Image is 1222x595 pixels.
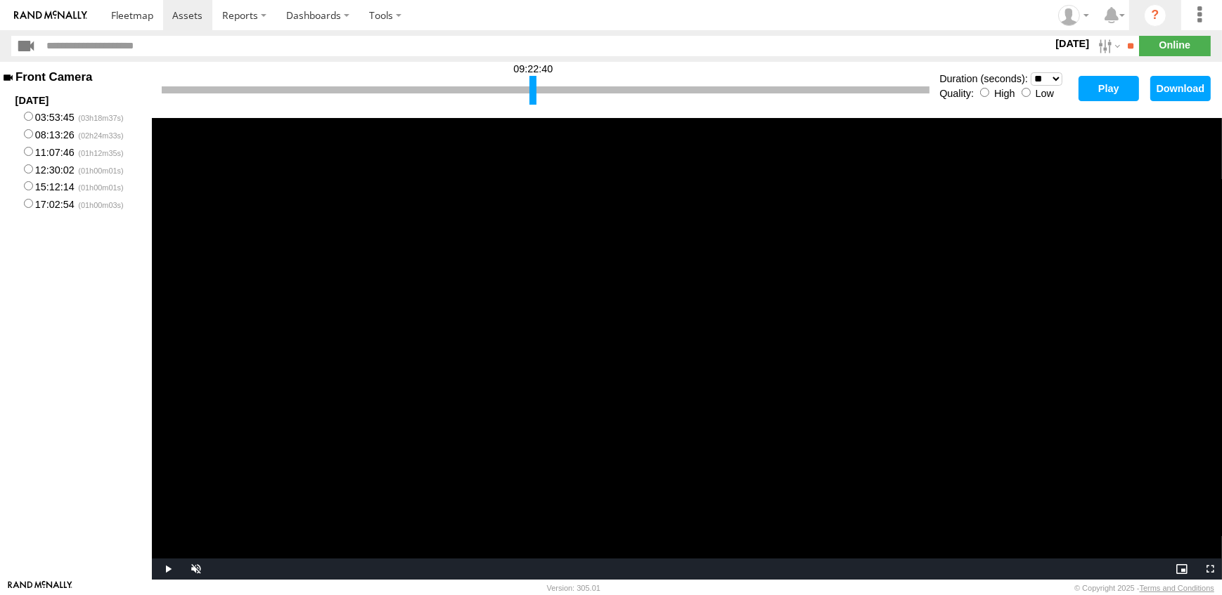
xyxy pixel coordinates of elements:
[24,199,33,208] input: 17:02:54
[152,558,180,580] button: Play
[1036,88,1054,99] label: Low
[939,72,1028,84] label: Duration (seconds):
[1144,4,1166,27] i: ?
[547,584,600,592] div: Version: 305.01
[513,63,553,81] div: 09:22:40
[24,164,33,174] input: 12:30:02
[1074,584,1214,592] div: © Copyright 2025 -
[152,118,1222,580] div: Video Player
[8,581,72,595] a: Visit our Website
[1140,584,1214,592] a: Terms and Conditions
[1093,36,1123,56] label: Search Filter Options
[24,181,33,190] input: 15:12:14
[1079,76,1139,101] button: Play
[24,147,33,156] input: 11:07:46
[1194,558,1222,580] button: Fullscreen
[180,558,208,580] button: Unmute
[1053,5,1094,26] div: Barbara McNamee
[14,11,87,20] img: rand-logo.svg
[1150,76,1211,101] button: Download
[152,118,1222,580] video: Front Camera
[939,88,974,99] label: Quality:
[994,88,1015,99] label: High
[24,129,33,138] input: 08:13:26
[24,112,33,121] input: 03:53:45
[1166,558,1194,580] button: Picture-in-Picture
[1053,36,1092,51] label: [DATE]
